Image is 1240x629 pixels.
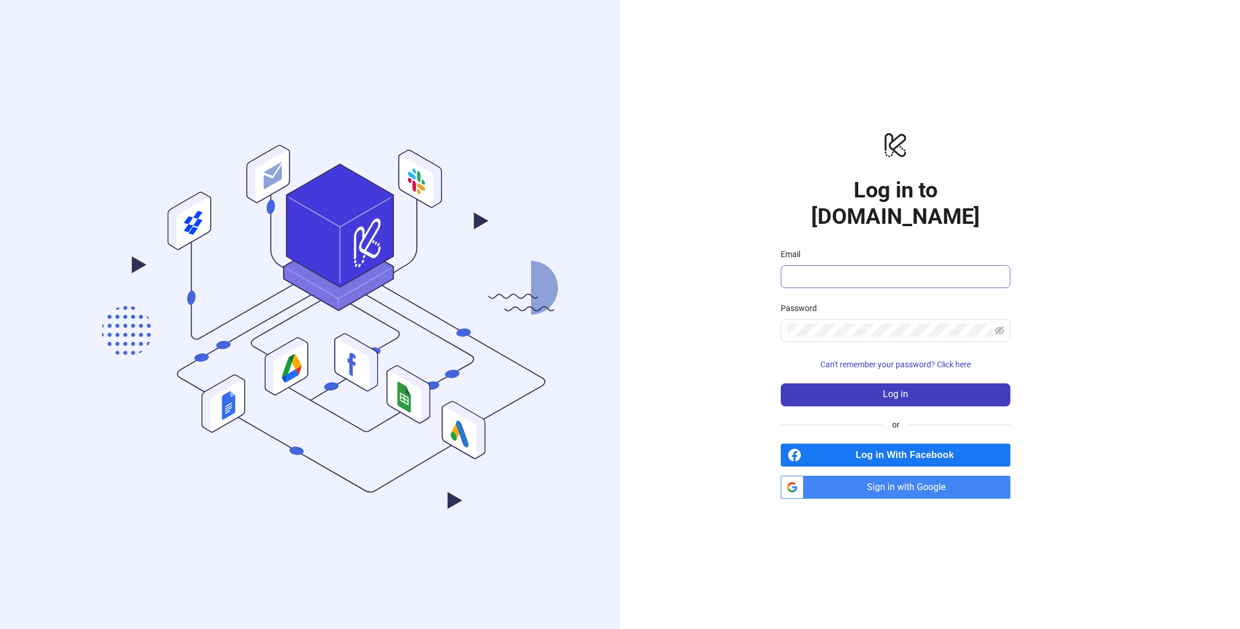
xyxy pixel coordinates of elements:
input: Password [788,324,993,337]
span: Log in With Facebook [806,444,1010,467]
span: eye-invisible [995,326,1004,335]
span: or [883,418,909,431]
label: Password [781,302,824,314]
button: Log in [781,383,1010,406]
span: Log in [883,389,908,399]
button: Can't remember your password? Click here [781,356,1010,374]
h1: Log in to [DOMAIN_NAME] [781,177,1010,230]
input: Email [788,270,1001,284]
a: Sign in with Google [781,476,1010,499]
a: Log in With Facebook [781,444,1010,467]
label: Email [781,248,808,261]
a: Can't remember your password? Click here [781,360,1010,369]
span: Can't remember your password? Click here [820,360,971,369]
span: Sign in with Google [808,476,1010,499]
